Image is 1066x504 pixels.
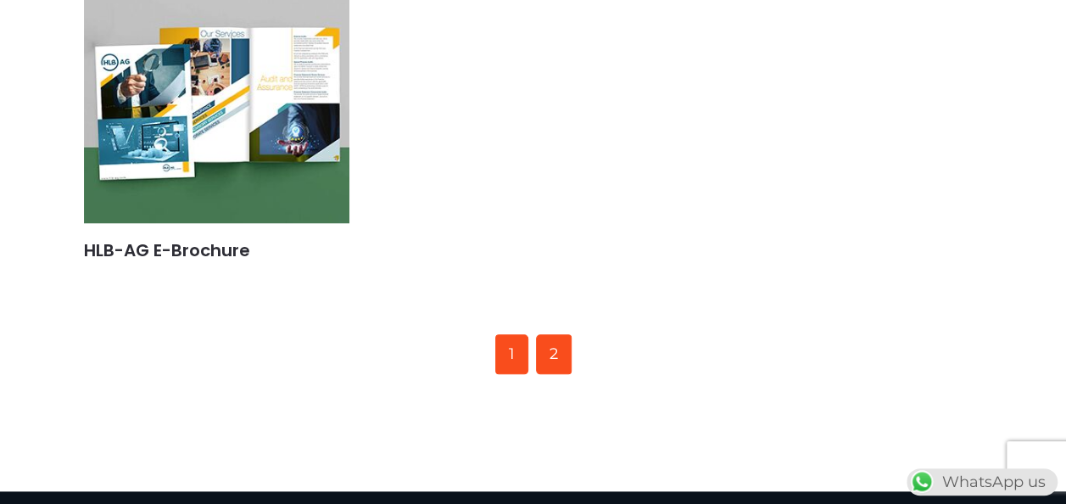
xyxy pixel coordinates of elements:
div: WhatsApp us [907,468,1058,496]
span: 2 [536,334,572,375]
img: WhatsApp [908,468,935,496]
a: HLB-AG E-Brochure [84,238,250,262]
a: 1 [495,334,528,375]
a: WhatsAppWhatsApp us [907,473,1058,491]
